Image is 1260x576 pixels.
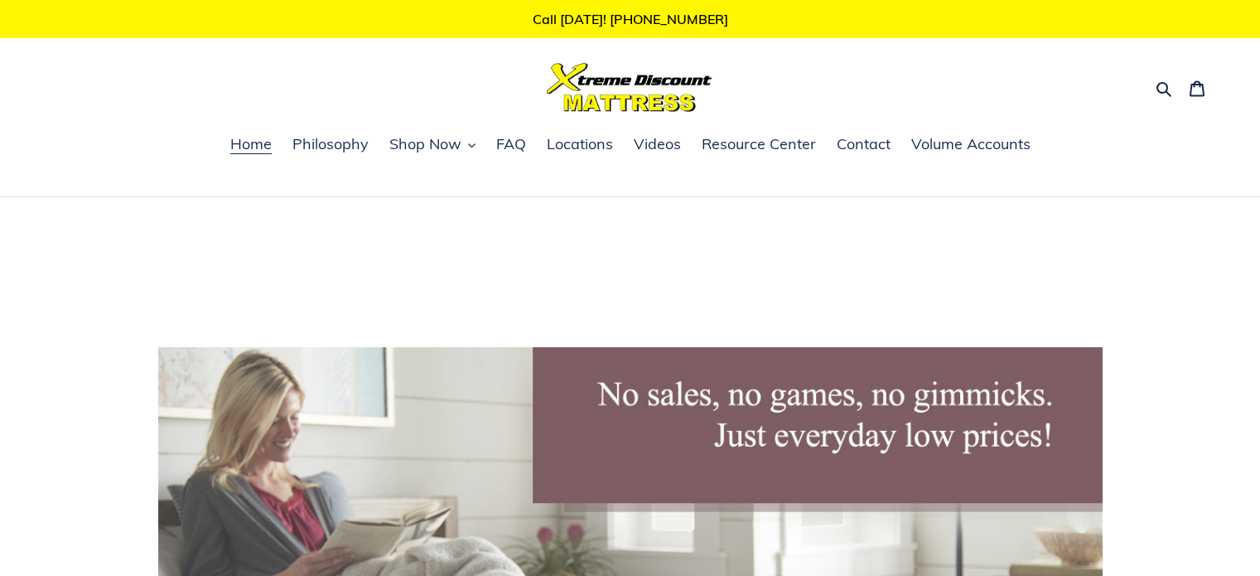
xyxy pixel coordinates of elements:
span: Shop Now [389,134,461,154]
span: Philosophy [292,134,369,154]
a: Locations [538,133,621,157]
a: FAQ [488,133,534,157]
span: FAQ [496,134,526,154]
a: Volume Accounts [903,133,1039,157]
a: Contact [828,133,899,157]
span: Contact [837,134,891,154]
span: Videos [634,134,681,154]
a: Home [222,133,280,157]
span: Resource Center [702,134,816,154]
button: Shop Now [381,133,484,157]
span: Locations [547,134,613,154]
span: Home [230,134,272,154]
span: Volume Accounts [911,134,1031,154]
a: Videos [625,133,689,157]
a: Philosophy [284,133,377,157]
img: Xtreme Discount Mattress [547,63,712,112]
a: Resource Center [693,133,824,157]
